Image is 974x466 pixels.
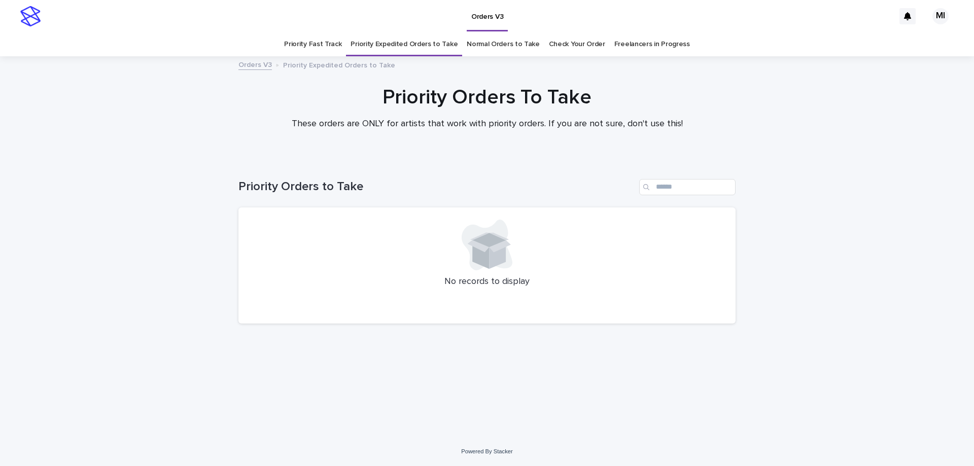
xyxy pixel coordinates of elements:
a: Check Your Order [549,32,605,56]
p: No records to display [251,276,723,288]
div: MI [932,8,949,24]
a: Priority Fast Track [284,32,341,56]
h1: Priority Orders To Take [238,85,736,110]
h1: Priority Orders to Take [238,180,635,194]
img: stacker-logo-s-only.png [20,6,41,26]
a: Normal Orders to Take [467,32,540,56]
a: Orders V3 [238,58,272,70]
p: Priority Expedited Orders to Take [283,59,395,70]
a: Freelancers in Progress [614,32,690,56]
a: Powered By Stacker [461,448,512,454]
input: Search [639,179,736,195]
a: Priority Expedited Orders to Take [351,32,458,56]
p: These orders are ONLY for artists that work with priority orders. If you are not sure, don't use ... [284,119,690,130]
